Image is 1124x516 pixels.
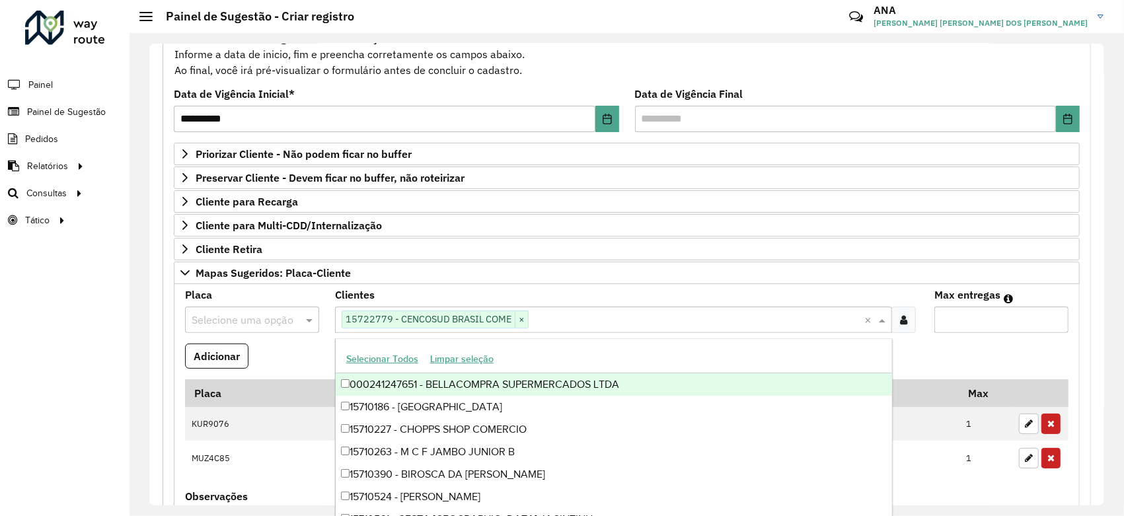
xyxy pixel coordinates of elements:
[934,287,1000,303] label: Max entregas
[174,190,1080,213] a: Cliente para Recarga
[174,214,1080,237] a: Cliente para Multi-CDD/Internalização
[174,262,1080,284] a: Mapas Sugeridos: Placa-Cliente
[174,238,1080,260] a: Cliente Retira
[25,132,58,146] span: Pedidos
[185,488,248,504] label: Observações
[174,30,1080,79] div: Informe a data de inicio, fim e preencha corretamente os campos abaixo. Ao final, você irá pré-vi...
[864,312,876,328] span: Clear all
[336,373,892,396] div: 000241247651 - BELLACOMPRA SUPERMERCADOS LTDA
[25,213,50,227] span: Tático
[153,9,354,24] h2: Painel de Sugestão - Criar registro
[336,396,892,418] div: 15710186 - [GEOGRAPHIC_DATA]
[185,287,212,303] label: Placa
[329,407,693,441] td: 15740217
[196,220,382,231] span: Cliente para Multi-CDD/Internalização
[959,441,1012,475] td: 1
[959,379,1012,407] th: Max
[874,17,1088,29] span: [PERSON_NAME] [PERSON_NAME] DOS [PERSON_NAME]
[174,86,295,102] label: Data de Vigência Inicial
[185,407,329,441] td: KUR9076
[196,172,465,183] span: Preservar Cliente - Devem ficar no buffer, não roteirizar
[27,105,106,119] span: Painel de Sugestão
[1056,106,1080,132] button: Choose Date
[196,149,412,159] span: Priorizar Cliente - Não podem ficar no buffer
[842,3,870,31] a: Contato Rápido
[185,441,329,475] td: MUZ4C85
[196,244,262,254] span: Cliente Retira
[26,186,67,200] span: Consultas
[174,143,1080,165] a: Priorizar Cliente - Não podem ficar no buffer
[174,166,1080,189] a: Preservar Cliente - Devem ficar no buffer, não roteirizar
[185,344,248,369] button: Adicionar
[28,78,53,92] span: Painel
[424,349,500,369] button: Limpar seleção
[329,379,693,407] th: Código Cliente
[329,441,693,475] td: 15740216
[174,32,393,45] strong: Cadastro Painel de sugestão de roteirização:
[515,312,528,328] span: ×
[196,268,351,278] span: Mapas Sugeridos: Placa-Cliente
[1004,293,1013,304] em: Máximo de clientes que serão colocados na mesma rota com os clientes informados
[340,349,424,369] button: Selecionar Todos
[196,196,298,207] span: Cliente para Recarga
[635,86,743,102] label: Data de Vigência Final
[959,407,1012,441] td: 1
[595,106,619,132] button: Choose Date
[27,159,68,173] span: Relatórios
[336,441,892,463] div: 15710263 - M C F JAMBO JUNIOR B
[335,287,375,303] label: Clientes
[336,486,892,508] div: 15710524 - [PERSON_NAME]
[185,379,329,407] th: Placa
[336,463,892,486] div: 15710390 - BIROSCA DA [PERSON_NAME]
[336,418,892,441] div: 15710227 - CHOPPS SHOP COMERCIO
[874,4,1088,17] h3: ANA
[342,311,515,327] span: 15722779 - CENCOSUD BRASIL COME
